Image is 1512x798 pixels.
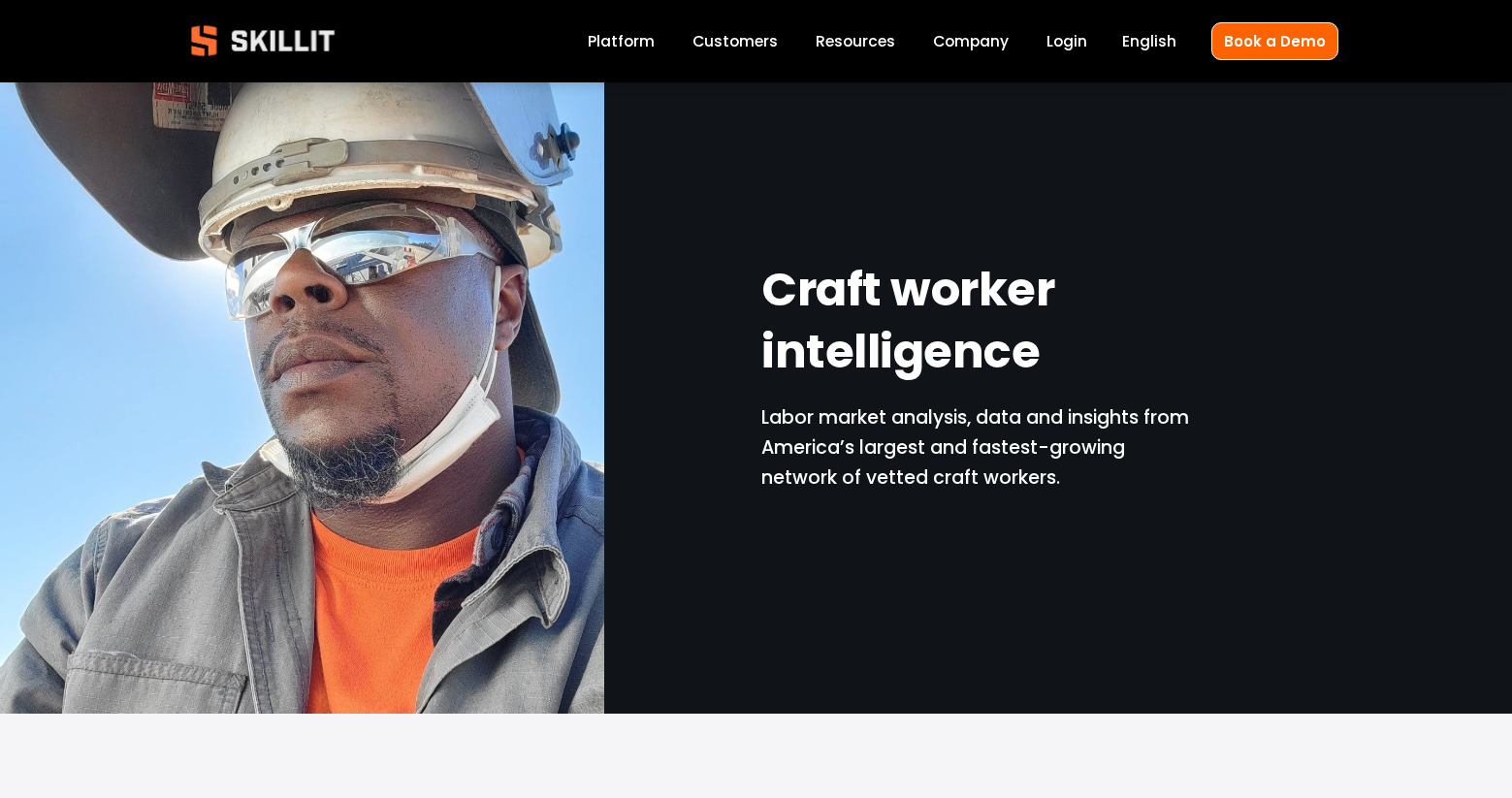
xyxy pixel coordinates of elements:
[816,28,895,54] a: folder dropdown
[816,30,895,52] span: Resources
[175,12,351,70] img: Skillit
[761,403,1191,493] p: Labor market analysis, data and insights from America’s largest and fastest-growing network of ve...
[761,254,1064,396] strong: Craft worker intelligence
[1211,22,1338,60] a: Book a Demo
[1122,28,1176,54] div: language picker
[692,28,778,54] a: Customers
[1122,30,1176,52] span: English
[588,28,655,54] a: Platform
[933,28,1009,54] a: Company
[1046,28,1087,54] a: Login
